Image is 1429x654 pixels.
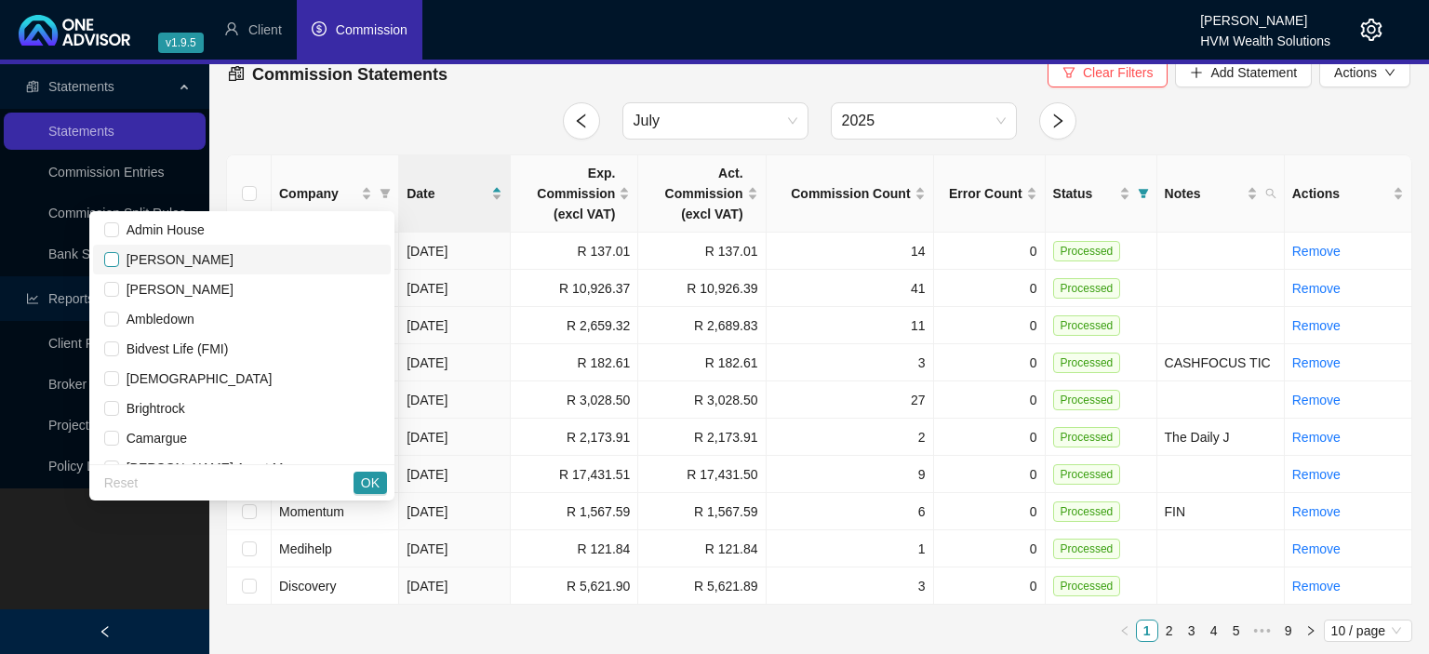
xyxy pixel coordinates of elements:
[934,270,1046,307] td: 0
[1175,58,1312,87] button: Add Statement
[399,456,511,493] td: [DATE]
[638,493,766,530] td: R 1,567.59
[1053,241,1121,261] span: Processed
[119,222,205,237] span: Admin House
[1225,620,1248,642] li: 5
[767,567,934,605] td: 3
[934,456,1046,493] td: 0
[842,103,1006,139] span: 2025
[399,270,511,307] td: [DATE]
[1292,244,1341,259] a: Remove
[1190,66,1203,79] span: plus
[399,307,511,344] td: [DATE]
[1053,464,1121,485] span: Processed
[399,344,511,381] td: [DATE]
[511,270,638,307] td: R 10,926.37
[1226,621,1247,641] a: 5
[279,541,332,556] span: Medihelp
[767,456,934,493] td: 9
[1049,113,1066,129] span: right
[646,163,742,224] span: Act. Commission (excl VAT)
[1292,504,1341,519] a: Remove
[1053,183,1115,204] span: Status
[934,419,1046,456] td: 0
[1053,576,1121,596] span: Processed
[119,401,185,416] span: Brightrock
[1158,620,1181,642] li: 2
[1182,621,1202,641] a: 3
[1292,318,1341,333] a: Remove
[1114,620,1136,642] button: left
[48,291,94,306] span: Reports
[767,419,934,456] td: 2
[48,377,162,392] a: Broker Commission
[1248,620,1277,642] li: Next 5 Pages
[119,252,234,267] span: [PERSON_NAME]
[48,206,186,220] a: Commission Split Rules
[1200,5,1330,25] div: [PERSON_NAME]
[99,625,112,638] span: left
[934,233,1046,270] td: 0
[119,312,194,327] span: Ambledown
[1157,155,1285,233] th: Notes
[767,344,934,381] td: 3
[19,15,130,46] img: 2df55531c6924b55f21c4cf5d4484680-logo-light.svg
[942,183,1022,204] span: Error Count
[119,282,234,297] span: [PERSON_NAME]
[767,270,934,307] td: 41
[1292,467,1341,482] a: Remove
[511,456,638,493] td: R 17,431.51
[934,155,1046,233] th: Error Count
[48,124,114,139] a: Statements
[1277,620,1300,642] li: 9
[638,270,766,307] td: R 10,926.39
[638,381,766,419] td: R 3,028.50
[767,307,934,344] td: 11
[511,381,638,419] td: R 3,028.50
[228,65,245,82] span: reconciliation
[1305,625,1316,636] span: right
[1324,620,1412,642] div: Page Size
[380,188,391,199] span: filter
[1300,620,1322,642] li: Next Page
[1165,183,1243,204] span: Notes
[279,183,357,204] span: Company
[767,381,934,419] td: 27
[1157,419,1285,456] td: The Daily J
[97,472,146,494] button: Reset
[1292,355,1341,370] a: Remove
[119,460,330,475] span: [PERSON_NAME] Asset Managers
[1334,62,1377,83] span: Actions
[638,233,766,270] td: R 137.01
[1248,620,1277,642] span: •••
[354,472,387,494] button: OK
[1292,579,1341,594] a: Remove
[511,307,638,344] td: R 2,659.32
[934,567,1046,605] td: 0
[26,292,39,305] span: line-chart
[511,233,638,270] td: R 137.01
[224,21,239,36] span: user
[248,22,282,37] span: Client
[48,336,138,351] a: Client Revenue
[511,344,638,381] td: R 182.61
[1292,281,1341,296] a: Remove
[361,473,380,493] span: OK
[48,418,113,433] a: Projections
[1138,188,1149,199] span: filter
[1157,493,1285,530] td: FIN
[1053,315,1121,336] span: Processed
[26,80,39,93] span: reconciliation
[399,567,511,605] td: [DATE]
[1292,430,1341,445] a: Remove
[638,456,766,493] td: R 17,431.50
[1083,62,1153,83] span: Clear Filters
[1278,621,1299,641] a: 9
[48,165,164,180] a: Commission Entries
[511,493,638,530] td: R 1,567.59
[279,504,344,519] span: Momentum
[1319,58,1410,87] button: Actionsdown
[252,65,447,84] span: Commission Statements
[48,459,122,474] a: Policy Lapse
[1114,620,1136,642] li: Previous Page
